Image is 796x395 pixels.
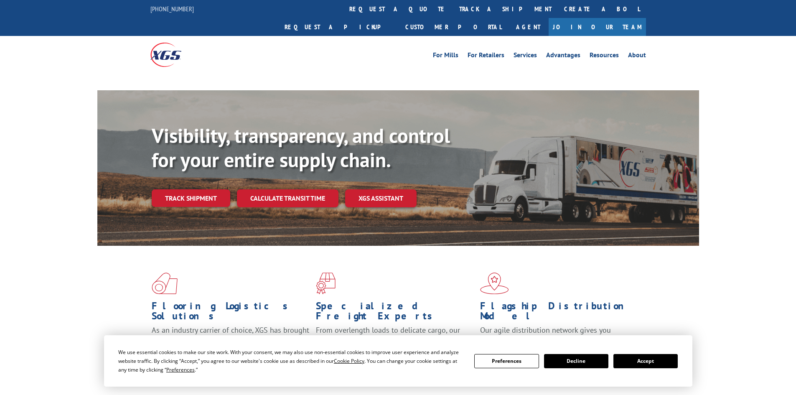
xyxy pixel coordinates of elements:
a: Customer Portal [399,18,508,36]
a: Resources [590,52,619,61]
button: Decline [544,354,608,368]
p: From overlength loads to delicate cargo, our experienced staff knows the best way to move your fr... [316,325,474,362]
a: Request a pickup [278,18,399,36]
img: xgs-icon-flagship-distribution-model-red [480,273,509,294]
a: Track shipment [152,189,230,207]
a: [PHONE_NUMBER] [150,5,194,13]
div: Cookie Consent Prompt [104,335,692,387]
a: Calculate transit time [237,189,338,207]
a: About [628,52,646,61]
span: As an industry carrier of choice, XGS has brought innovation and dedication to flooring logistics... [152,325,309,355]
span: Cookie Policy [334,357,364,364]
a: For Mills [433,52,458,61]
img: xgs-icon-focused-on-flooring-red [316,273,336,294]
a: Agent [508,18,549,36]
a: Services [514,52,537,61]
span: Our agile distribution network gives you nationwide inventory management on demand. [480,325,634,345]
a: Join Our Team [549,18,646,36]
div: We use essential cookies to make our site work. With your consent, we may also use non-essential ... [118,348,464,374]
span: Preferences [166,366,195,373]
button: Preferences [474,354,539,368]
h1: Flagship Distribution Model [480,301,638,325]
h1: Flooring Logistics Solutions [152,301,310,325]
b: Visibility, transparency, and control for your entire supply chain. [152,122,450,173]
a: Advantages [546,52,580,61]
a: XGS ASSISTANT [345,189,417,207]
a: For Retailers [468,52,504,61]
h1: Specialized Freight Experts [316,301,474,325]
img: xgs-icon-total-supply-chain-intelligence-red [152,273,178,294]
button: Accept [613,354,678,368]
